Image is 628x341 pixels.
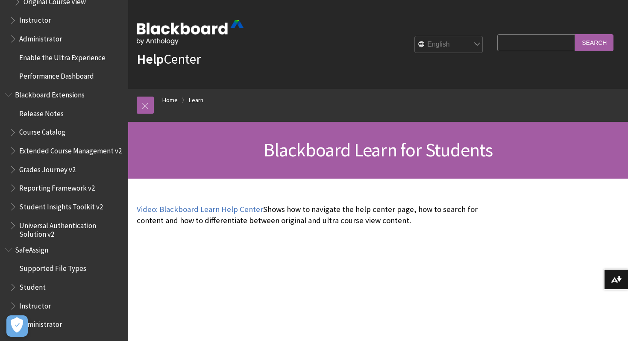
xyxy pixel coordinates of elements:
[5,88,123,238] nav: Book outline for Blackboard Extensions
[19,299,51,310] span: Instructor
[19,218,122,238] span: Universal Authentication Solution v2
[575,34,613,51] input: Search
[5,243,123,332] nav: Book outline for Blackboard SafeAssign
[189,95,203,106] a: Learn
[162,95,178,106] a: Home
[19,32,62,43] span: Administrator
[137,204,493,226] p: Shows how to navigate the help center page, how to search for content and how to differentiate be...
[19,162,76,174] span: Grades Journey v2
[19,200,103,211] span: Student Insights Toolkit v2
[19,106,64,118] span: Release Notes
[415,36,483,53] select: Site Language Selector
[19,144,122,155] span: Extended Course Management v2
[19,50,106,62] span: Enable the Ultra Experience
[6,315,28,337] button: Open Preferences
[137,20,244,45] img: Blackboard by Anthology
[19,262,86,273] span: Supported File Types
[19,125,65,137] span: Course Catalog
[19,13,51,25] span: Instructor
[137,50,201,68] a: HelpCenter
[137,50,164,68] strong: Help
[15,243,48,254] span: SafeAssign
[19,69,94,81] span: Performance Dashboard
[15,88,85,99] span: Blackboard Extensions
[19,280,46,291] span: Student
[137,204,263,215] a: Video: Blackboard Learn Help Center
[19,181,95,192] span: Reporting Framework v2
[19,317,62,329] span: Administrator
[264,138,493,162] span: Blackboard Learn for Students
